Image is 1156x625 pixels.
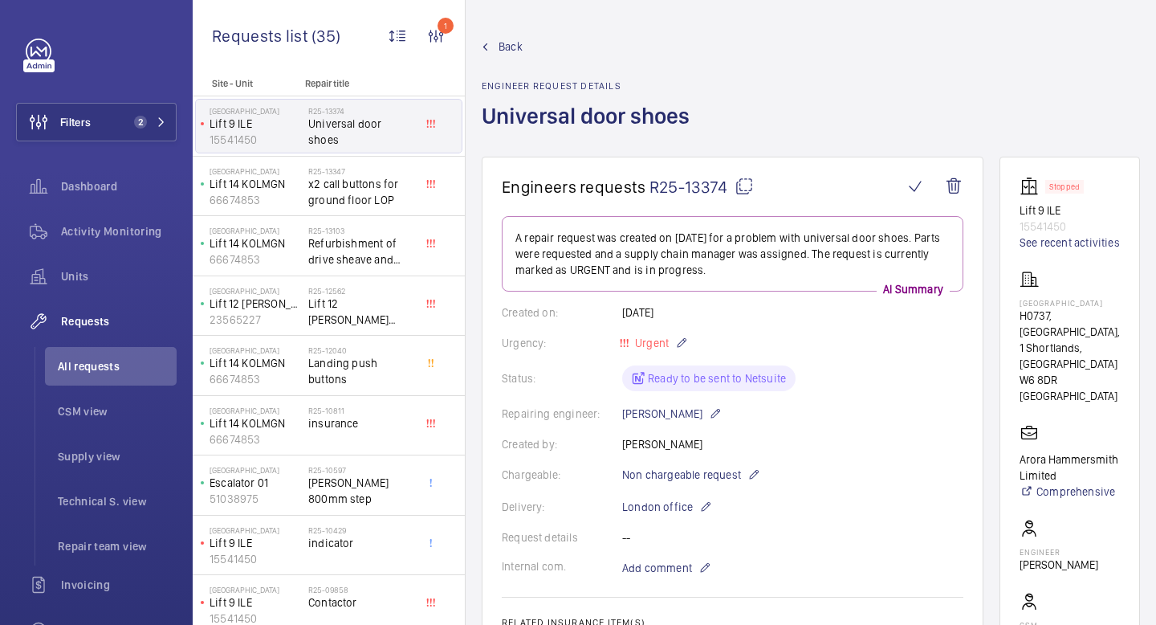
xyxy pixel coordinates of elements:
p: A repair request was created on [DATE] for a problem with universal door shoes. Parts were reques... [515,230,950,278]
a: Comprehensive [1020,484,1120,500]
span: R25-13374 [649,177,754,197]
span: indicator [308,535,414,551]
span: insurance [308,415,414,431]
span: All requests [58,358,177,374]
p: 66674853 [210,371,302,387]
p: 15541450 [210,551,302,567]
h2: R25-13103 [308,226,414,235]
p: [GEOGRAPHIC_DATA] [210,106,302,116]
p: [PERSON_NAME] [1020,557,1098,573]
h2: R25-13374 [308,106,414,116]
span: Repair team view [58,538,177,554]
h2: R25-13347 [308,166,414,176]
p: 66674853 [210,251,302,268]
span: Activity Monitoring [61,223,177,239]
p: Engineer [1020,547,1098,557]
span: Refurbishment of drive sheave and new ropes [308,235,414,268]
span: Landing push buttons [308,355,414,387]
span: Non chargeable request [622,467,741,483]
p: [GEOGRAPHIC_DATA] [210,585,302,594]
span: Universal door shoes [308,116,414,148]
p: 23565227 [210,312,302,328]
h2: Engineer request details [482,80,699,92]
p: Site - Unit [193,78,299,89]
span: Lift 12 [PERSON_NAME] board replacement [308,296,414,328]
p: Repair title [305,78,411,89]
span: CSM view [58,403,177,419]
h1: Universal door shoes [482,101,699,157]
p: Lift 9 ILE [210,535,302,551]
span: Invoicing [61,577,177,593]
p: 15541450 [1020,219,1120,235]
span: x2 call buttons for ground floor LOP [308,176,414,208]
p: [GEOGRAPHIC_DATA] [210,345,302,355]
p: 66674853 [210,192,302,208]
span: Supply view [58,448,177,464]
p: Lift 9 ILE [210,594,302,611]
span: Technical S. view [58,493,177,509]
span: Filters [60,114,91,130]
p: Escalator 01 [210,475,302,491]
p: Arora Hammersmith Limited [1020,451,1120,484]
button: Filters2 [16,103,177,141]
p: H0737, [GEOGRAPHIC_DATA], 1 Shortlands, [GEOGRAPHIC_DATA] [1020,308,1120,372]
p: 15541450 [210,132,302,148]
h2: R25-09858 [308,585,414,594]
p: [GEOGRAPHIC_DATA] [210,286,302,296]
span: Engineers requests [502,177,646,197]
p: 51038975 [210,491,302,507]
span: Units [61,268,177,284]
span: Contactor [308,594,414,611]
p: Lift 14 KOLMGN [210,235,302,251]
a: See recent activities [1020,235,1120,251]
p: [GEOGRAPHIC_DATA] [210,166,302,176]
p: Lift 12 [PERSON_NAME] [210,296,302,312]
p: W6 8DR [GEOGRAPHIC_DATA] [1020,372,1120,404]
span: 2 [134,116,147,129]
p: Lift 14 KOLMGN [210,176,302,192]
h2: R25-10597 [308,465,414,475]
p: [PERSON_NAME] [622,404,722,423]
p: Lift 14 KOLMGN [210,415,302,431]
p: Lift 9 ILE [1020,202,1120,219]
span: Add comment [622,560,692,576]
span: Urgent [632,337,669,349]
p: [GEOGRAPHIC_DATA] [1020,298,1120,308]
p: 66674853 [210,431,302,447]
span: Requests list [212,26,311,46]
p: [GEOGRAPHIC_DATA] [210,465,302,475]
h2: R25-12562 [308,286,414,296]
p: Stopped [1049,184,1080,190]
span: Dashboard [61,178,177,194]
span: [PERSON_NAME] 800mm step [308,475,414,507]
p: London office [622,497,712,517]
span: Requests [61,313,177,329]
p: AI Summary [877,281,950,297]
h2: R25-10811 [308,406,414,415]
h2: R25-10429 [308,525,414,535]
img: elevator.svg [1020,177,1045,196]
p: Lift 9 ILE [210,116,302,132]
p: [GEOGRAPHIC_DATA] [210,525,302,535]
p: Lift 14 KOLMGN [210,355,302,371]
h2: R25-12040 [308,345,414,355]
span: Back [499,39,523,55]
p: [GEOGRAPHIC_DATA] [210,406,302,415]
p: [GEOGRAPHIC_DATA] [210,226,302,235]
